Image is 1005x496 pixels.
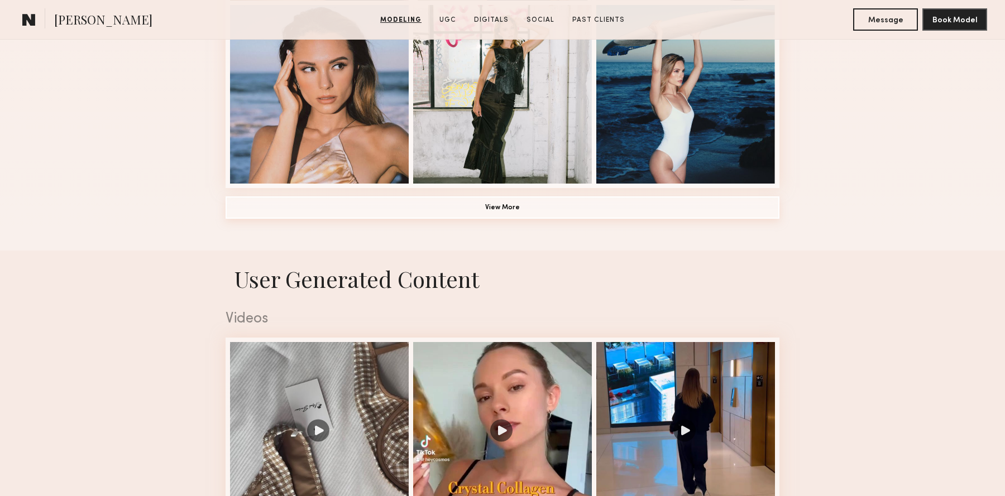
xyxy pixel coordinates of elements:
a: Digitals [470,15,513,25]
a: Modeling [376,15,426,25]
span: [PERSON_NAME] [54,11,152,31]
div: Videos [226,312,779,326]
button: Book Model [922,8,987,31]
a: Social [522,15,559,25]
button: Message [853,8,918,31]
a: Past Clients [568,15,629,25]
a: UGC [435,15,461,25]
h1: User Generated Content [217,264,788,293]
a: Book Model [922,15,987,24]
button: View More [226,196,779,219]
